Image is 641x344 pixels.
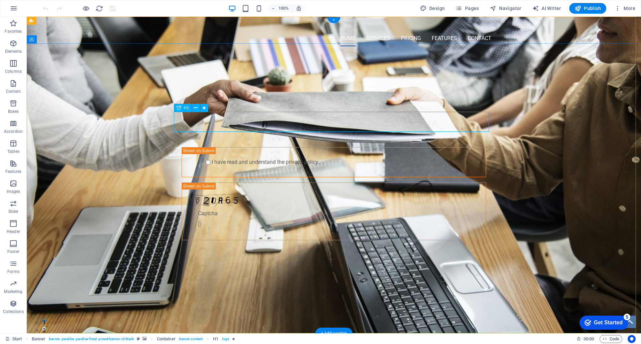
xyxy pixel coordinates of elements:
span: . banner-content [178,335,203,343]
button: reload [95,4,103,12]
button: 1 [15,302,19,306]
div: 5 [49,1,56,8]
button: Design [417,3,448,14]
span: 00 00 [584,335,594,343]
span: H1 [184,106,189,110]
button: 2 [15,310,19,314]
span: AI Writer [532,5,561,12]
p: Marketing [4,289,22,294]
button: More [612,3,638,14]
span: : [588,336,589,341]
h6: Session time [577,335,594,343]
h6: 100% [278,4,289,12]
button: Publish [569,3,606,14]
span: Code [603,335,619,343]
div: Design (Ctrl+Alt+Y) [417,3,448,14]
div: + [327,17,340,23]
p: Header [7,229,20,234]
button: Code [600,335,622,343]
nav: breadcrumb [32,335,235,343]
div: + Add section [315,328,353,339]
span: . logo [221,335,229,343]
p: Elements [5,49,22,54]
span: Click to select. Double-click to edit [32,335,46,343]
i: This element contains a background [143,337,147,341]
p: Accordion [4,129,23,134]
p: Forms [7,269,19,274]
i: Reload page [95,5,103,12]
span: Navigator [490,5,521,12]
span: Pages [455,5,479,12]
p: Images [7,189,20,194]
p: Footer [7,249,19,254]
div: Get Started [20,7,48,13]
i: On resize automatically adjust zoom level to fit chosen device. [296,5,302,11]
i: This element is a customizable preset [137,337,140,341]
button: AI Writer [529,3,564,14]
span: Click to select. Double-click to edit [213,335,218,343]
button: Pages [453,3,481,14]
span: More [614,5,635,12]
i: Element contains an animation [232,337,235,341]
p: Tables [7,149,19,154]
a: Click to cancel selection. Double-click to open Pages [5,335,22,343]
p: Content [6,89,21,94]
p: Favorites [5,29,22,34]
p: Columns [5,69,22,74]
span: Click to select. Double-click to edit [157,335,176,343]
p: Boxes [8,109,19,114]
span: . banner .parallax .parallax-fixed .preset-banner-v3-klank [48,335,134,343]
button: 100% [268,4,292,12]
span: Design [420,5,445,12]
button: Navigator [487,3,524,14]
span: Publish [575,5,601,12]
p: Features [5,169,21,174]
button: Click here to leave preview mode and continue editing [82,4,90,12]
button: Usercentrics [628,335,636,343]
p: Slider [8,209,19,214]
p: Collections [3,309,23,314]
div: Get Started 5 items remaining, 0% complete [5,3,54,17]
